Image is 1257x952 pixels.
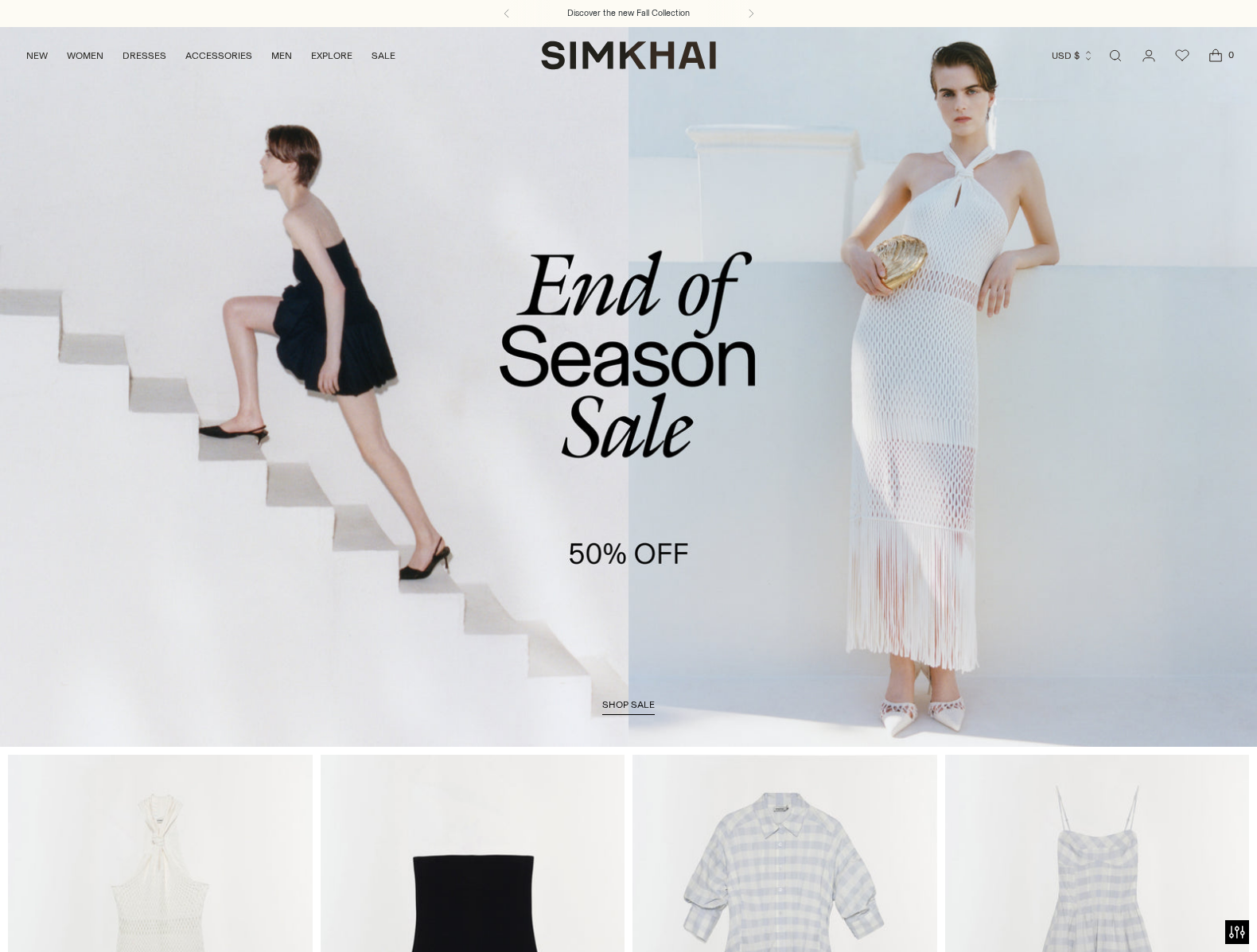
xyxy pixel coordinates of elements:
a: SALE [372,38,395,73]
a: NEW [26,38,48,73]
a: Open cart modal [1200,40,1232,72]
span: 0 [1224,48,1238,62]
span: shop sale [602,699,655,710]
a: MEN [271,38,292,73]
a: EXPLORE [311,38,352,73]
a: Open search modal [1099,40,1131,72]
a: SIMKHAI [541,40,716,71]
a: Discover the new Fall Collection [567,7,690,20]
button: USD $ [1052,38,1094,73]
a: shop sale [602,699,655,715]
a: WOMEN [67,38,103,73]
a: DRESSES [123,38,166,73]
a: Go to the account page [1133,40,1165,72]
a: ACCESSORIES [185,38,252,73]
a: Wishlist [1166,40,1198,72]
